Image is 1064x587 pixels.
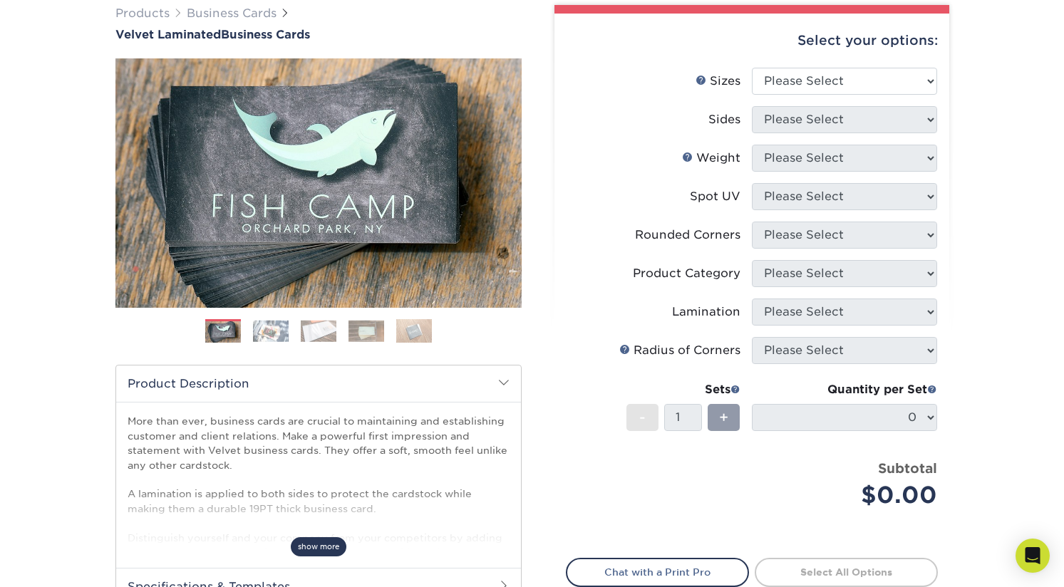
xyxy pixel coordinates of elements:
[696,73,740,90] div: Sizes
[291,537,346,556] span: show more
[115,28,221,41] span: Velvet Laminated
[187,6,277,20] a: Business Cards
[566,558,749,586] a: Chat with a Print Pro
[708,111,740,128] div: Sides
[116,365,521,402] h2: Product Description
[115,28,522,41] h1: Business Cards
[115,6,170,20] a: Products
[253,320,289,342] img: Business Cards 02
[633,265,740,282] div: Product Category
[763,478,937,512] div: $0.00
[396,318,432,343] img: Business Cards 05
[752,381,937,398] div: Quantity per Set
[348,320,384,342] img: Business Cards 04
[566,14,938,68] div: Select your options:
[755,558,938,586] a: Select All Options
[626,381,740,398] div: Sets
[682,150,740,167] div: Weight
[4,544,121,582] iframe: Google Customer Reviews
[115,28,522,41] a: Velvet LaminatedBusiness Cards
[690,188,740,205] div: Spot UV
[878,460,937,476] strong: Subtotal
[719,407,728,428] span: +
[619,342,740,359] div: Radius of Corners
[635,227,740,244] div: Rounded Corners
[205,314,241,350] img: Business Cards 01
[301,320,336,342] img: Business Cards 03
[1016,539,1050,573] div: Open Intercom Messenger
[639,407,646,428] span: -
[672,303,740,321] div: Lamination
